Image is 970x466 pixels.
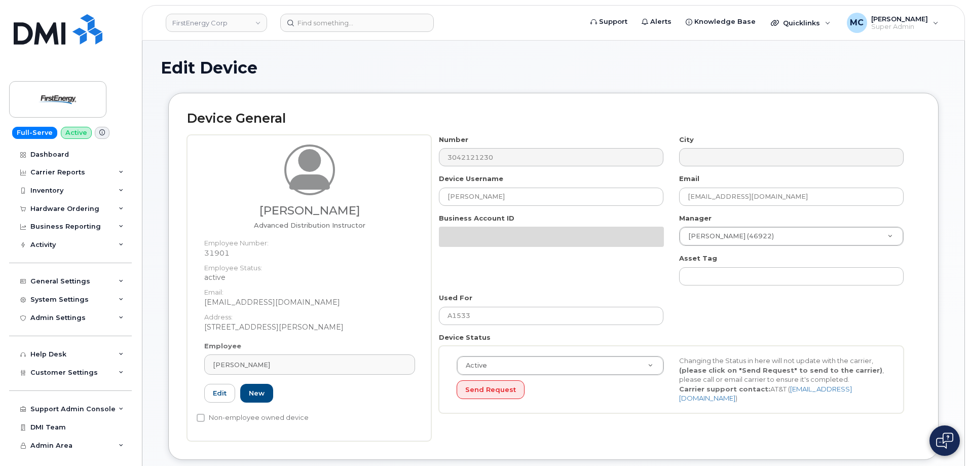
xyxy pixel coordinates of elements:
[679,174,699,184] label: Email
[671,356,894,403] div: Changing the Status in here will not update with the carrier, , please call or email carrier to e...
[197,414,205,422] input: Non-employee owned device
[204,272,415,282] dd: active
[204,248,415,258] dd: 31901
[679,254,717,263] label: Asset Tag
[197,412,309,424] label: Non-employee owned device
[460,361,487,370] span: Active
[187,112,920,126] h2: Device General
[439,333,491,342] label: Device Status
[213,360,270,370] span: [PERSON_NAME]
[679,366,882,374] strong: (please click on "Send Request" to send to the carrier)
[204,233,415,248] dt: Employee Number:
[679,213,712,223] label: Manager
[936,433,953,449] img: Open chat
[439,213,514,223] label: Business Account ID
[680,227,903,245] a: [PERSON_NAME] (46922)
[439,174,503,184] label: Device Username
[682,232,774,241] span: [PERSON_NAME] (46922)
[204,354,415,375] a: [PERSON_NAME]
[204,384,235,403] a: Edit
[240,384,273,403] a: New
[204,297,415,307] dd: [EMAIL_ADDRESS][DOMAIN_NAME]
[204,322,415,332] dd: [STREET_ADDRESS][PERSON_NAME]
[439,135,468,145] label: Number
[204,258,415,273] dt: Employee Status:
[439,293,472,303] label: Used For
[679,385,852,403] a: [EMAIL_ADDRESS][DOMAIN_NAME]
[679,135,694,145] label: City
[161,59,946,77] h1: Edit Device
[457,380,525,399] button: Send Request
[254,221,365,229] span: Job title
[204,204,415,217] h3: [PERSON_NAME]
[679,385,770,393] strong: Carrier support contact:
[204,282,415,297] dt: Email:
[457,356,663,375] a: Active
[204,341,241,351] label: Employee
[204,307,415,322] dt: Address:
